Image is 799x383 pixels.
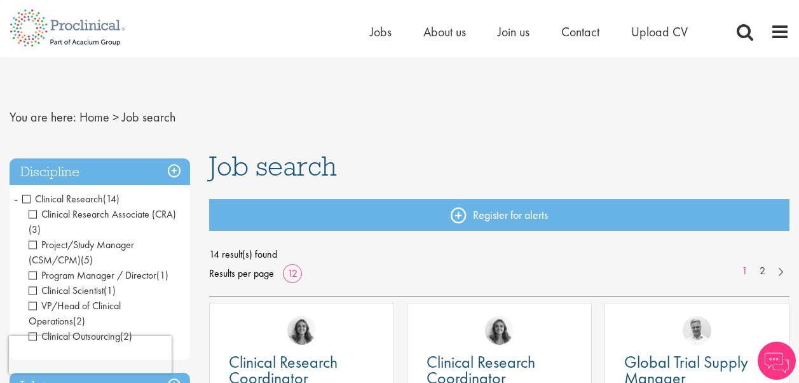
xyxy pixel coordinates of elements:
a: 1 [735,264,754,279]
span: (1) [104,284,116,297]
img: Jackie Cerchio [485,316,514,345]
span: Program Manager / Director [29,268,168,282]
span: Project/Study Manager (CSM/CPM) [29,238,134,267]
span: - [14,189,18,208]
img: Chatbot [758,342,796,380]
iframe: reCAPTCHA [9,336,172,374]
a: breadcrumb link [79,109,109,125]
img: Jackie Cerchio [287,316,316,345]
a: 12 [283,267,302,280]
span: Clinical Research [22,192,120,205]
h3: Discipline [10,158,190,186]
span: (2) [120,330,132,343]
a: Register for alerts [209,199,789,231]
a: 2 [753,264,772,279]
span: Clinical Scientist [29,284,116,297]
a: Contact [561,24,599,40]
span: (3) [29,223,41,236]
a: Jobs [370,24,392,40]
span: > [113,109,119,125]
span: Job search [209,149,337,183]
a: Upload CV [631,24,688,40]
span: VP/Head of Clinical Operations [29,299,121,328]
span: Clinical Research Associate (CRA) [29,207,176,221]
img: Joshua Bye [683,316,711,345]
span: Results per page [209,264,274,283]
span: Program Manager / Director [29,268,156,282]
span: Clinical Outsourcing [29,330,120,343]
span: (2) [73,314,85,328]
span: Clinical Outsourcing [29,330,132,343]
span: (1) [156,268,168,282]
span: (14) [103,192,120,205]
a: Join us [498,24,529,40]
span: Job search [122,109,175,125]
span: (5) [81,253,93,267]
span: You are here: [10,109,76,125]
span: Clinical Scientist [29,284,104,297]
a: About us [423,24,466,40]
span: 14 result(s) found [209,245,789,264]
span: Clinical Research Associate (CRA) [29,207,176,236]
span: Clinical Research [22,192,103,205]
